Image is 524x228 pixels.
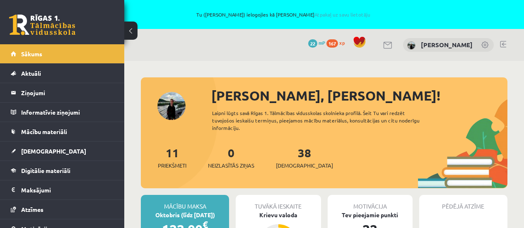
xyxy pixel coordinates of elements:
[21,50,42,58] span: Sākums
[141,195,229,211] div: Mācību maksa
[308,39,317,48] span: 22
[21,70,41,77] span: Aktuāli
[11,200,114,219] a: Atzīmes
[319,39,325,46] span: mP
[326,39,349,46] a: 167 xp
[419,195,507,211] div: Pēdējā atzīme
[407,41,415,50] img: Edgars Toms Jermušs
[208,145,254,170] a: 0Neizlasītās ziņas
[11,161,114,180] a: Digitālie materiāli
[308,39,325,46] a: 22 mP
[21,147,86,155] span: [DEMOGRAPHIC_DATA]
[328,211,413,219] div: Tev pieejamie punkti
[11,142,114,161] a: [DEMOGRAPHIC_DATA]
[11,103,114,122] a: Informatīvie ziņojumi
[236,211,321,219] div: Krievu valoda
[211,86,507,106] div: [PERSON_NAME], [PERSON_NAME]!
[21,128,67,135] span: Mācību materiāli
[11,64,114,83] a: Aktuāli
[276,161,333,170] span: [DEMOGRAPHIC_DATA]
[276,145,333,170] a: 38[DEMOGRAPHIC_DATA]
[339,39,345,46] span: xp
[208,161,254,170] span: Neizlasītās ziņas
[328,195,413,211] div: Motivācija
[21,167,70,174] span: Digitālie materiāli
[11,122,114,141] a: Mācību materiāli
[421,41,473,49] a: [PERSON_NAME]
[21,206,43,213] span: Atzīmes
[11,44,114,63] a: Sākums
[21,180,114,199] legend: Maksājumi
[158,161,186,170] span: Priekšmeti
[314,11,370,18] a: Atpakaļ uz savu lietotāju
[9,14,75,35] a: Rīgas 1. Tālmācības vidusskola
[95,12,472,17] span: Tu ([PERSON_NAME]) ielogojies kā [PERSON_NAME]
[212,109,432,132] div: Laipni lūgts savā Rīgas 1. Tālmācības vidusskolas skolnieka profilā. Šeit Tu vari redzēt tuvojošo...
[11,83,114,102] a: Ziņojumi
[11,180,114,199] a: Maksājumi
[326,39,338,48] span: 167
[21,83,114,102] legend: Ziņojumi
[236,195,321,211] div: Tuvākā ieskaite
[141,211,229,219] div: Oktobris (līdz [DATE])
[21,103,114,122] legend: Informatīvie ziņojumi
[158,145,186,170] a: 11Priekšmeti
